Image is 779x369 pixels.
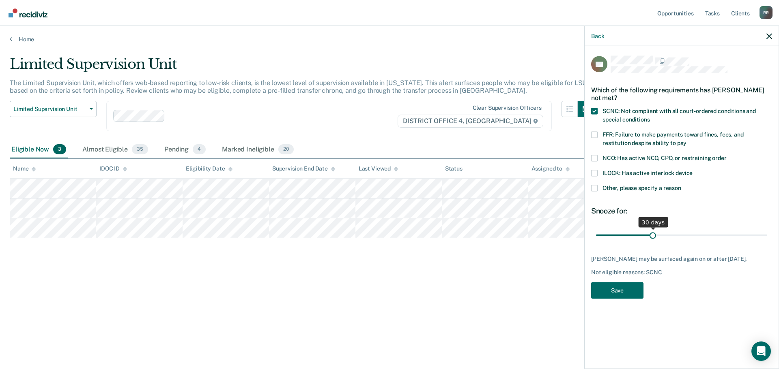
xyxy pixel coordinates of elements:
div: 30 days [639,217,668,227]
span: DISTRICT OFFICE 4, [GEOGRAPHIC_DATA] [398,115,543,128]
span: ILOCK: Has active interlock device [603,169,693,176]
div: Clear supervision officers [473,105,542,111]
div: [PERSON_NAME] may be surfaced again on or after [DATE]. [591,255,772,262]
div: Name [13,165,36,172]
div: Status [445,165,463,172]
a: Home [10,36,769,43]
div: Almost Eligible [81,141,150,159]
div: Last Viewed [359,165,398,172]
div: Which of the following requirements has [PERSON_NAME] not met? [591,79,772,108]
p: The Limited Supervision Unit, which offers web-based reporting to low-risk clients, is the lowest... [10,79,587,94]
span: 20 [278,144,294,155]
div: Not eligible reasons: SCNC [591,269,772,276]
span: 35 [132,144,148,155]
div: Snooze for: [591,206,772,215]
span: Limited Supervision Unit [13,106,86,113]
div: Marked Ineligible [220,141,295,159]
div: Assigned to [532,165,570,172]
div: Open Intercom Messenger [751,341,771,361]
span: NCO: Has active NCO, CPO, or restraining order [603,154,727,161]
button: Profile dropdown button [760,6,773,19]
span: SCNC: Not compliant with all court-ordered conditions and special conditions [603,107,756,122]
div: Eligibility Date [186,165,232,172]
img: Recidiviz [9,9,47,17]
div: R R [760,6,773,19]
div: IDOC ID [99,165,127,172]
span: Other, please specify a reason [603,184,681,191]
div: Limited Supervision Unit [10,56,594,79]
button: Back [591,32,604,39]
span: FFR: Failure to make payments toward fines, fees, and restitution despite ability to pay [603,131,744,146]
span: 3 [53,144,66,155]
div: Supervision End Date [272,165,335,172]
div: Pending [163,141,207,159]
span: 4 [193,144,206,155]
button: Save [591,282,643,299]
div: Eligible Now [10,141,68,159]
